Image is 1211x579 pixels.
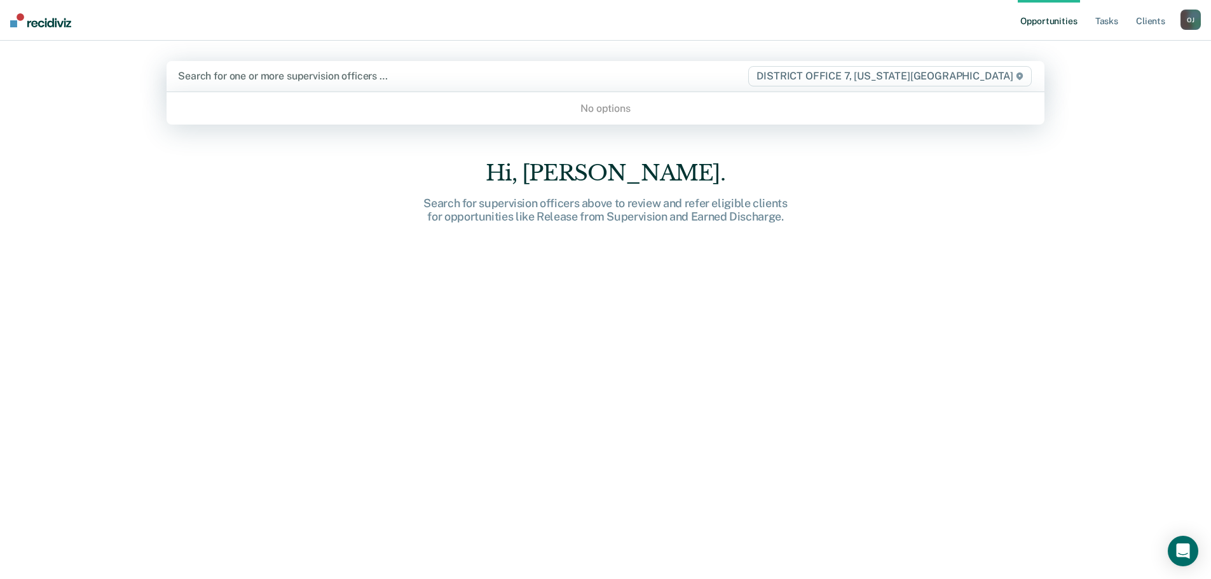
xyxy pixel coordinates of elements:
[402,196,809,224] div: Search for supervision officers above to review and refer eligible clients for opportunities like...
[1180,10,1201,30] button: OJ
[402,160,809,186] div: Hi, [PERSON_NAME].
[748,66,1031,86] span: DISTRICT OFFICE 7, [US_STATE][GEOGRAPHIC_DATA]
[10,13,71,27] img: Recidiviz
[1168,536,1198,566] div: Open Intercom Messenger
[1180,10,1201,30] div: O J
[167,97,1044,119] div: No options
